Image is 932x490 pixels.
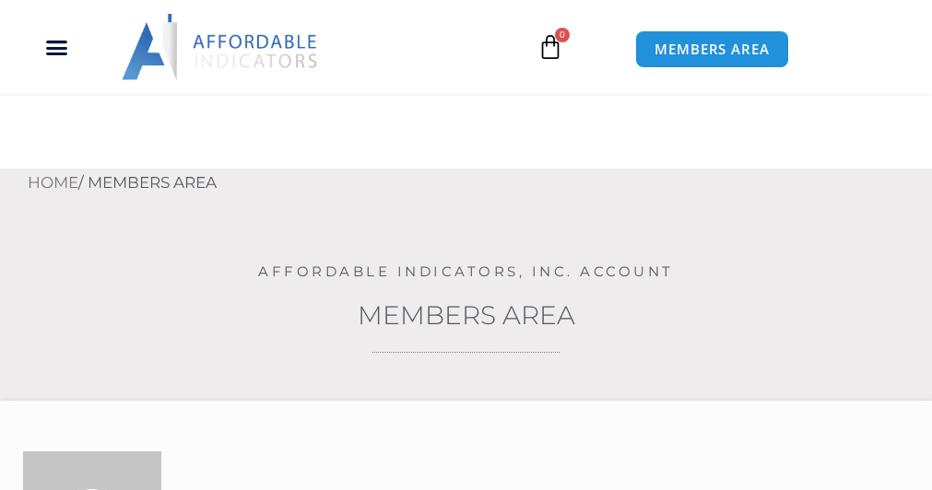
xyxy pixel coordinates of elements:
a: Members Area [358,299,575,331]
a: 0 [510,20,591,74]
nav: Breadcrumb [28,169,932,198]
div: Menu Toggle [10,29,102,64]
span: 0 [555,28,570,42]
a: MEMBERS AREA [635,30,789,68]
img: LogoAI | Affordable Indicators – NinjaTrader [122,14,320,80]
a: Affordable Indicators, Inc. Account [258,262,674,280]
span: MEMBERS AREA [655,42,770,56]
a: Home [28,173,78,192]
